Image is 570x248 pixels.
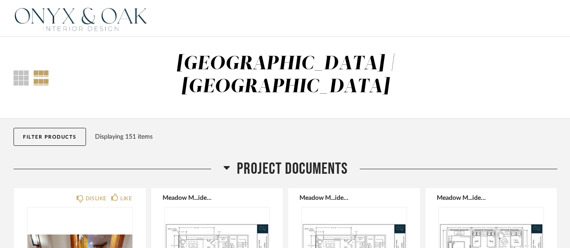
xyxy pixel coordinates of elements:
[176,54,395,96] div: [GEOGRAPHIC_DATA] | [GEOGRAPHIC_DATA]
[437,194,489,201] button: Meadow M...idence 3.pdf
[299,194,352,201] button: Meadow M...idence 2.pdf
[14,0,149,36] img: 08ecf60b-2490-4d88-a620-7ab89e40e421.png
[95,132,553,142] div: Displaying 151 items
[163,194,215,201] button: Meadow M...idence 1.pdf
[120,194,132,203] div: LIKE
[237,159,348,179] span: Project Documents
[14,128,86,146] button: Filter Products
[86,194,107,203] div: DISLIKE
